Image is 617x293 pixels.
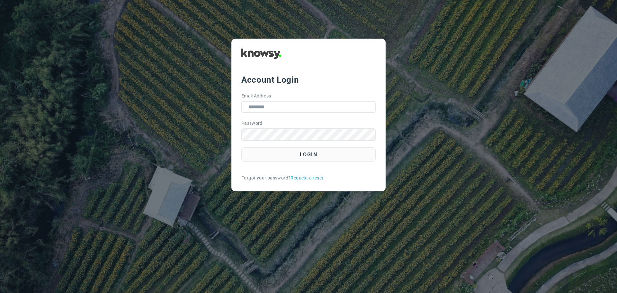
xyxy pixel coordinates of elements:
[241,120,263,127] label: Password
[241,93,271,99] label: Email Address
[241,175,376,181] div: Forgot your password?
[291,175,323,181] a: Request a reset
[241,74,376,86] div: Account Login
[241,147,376,162] button: Login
